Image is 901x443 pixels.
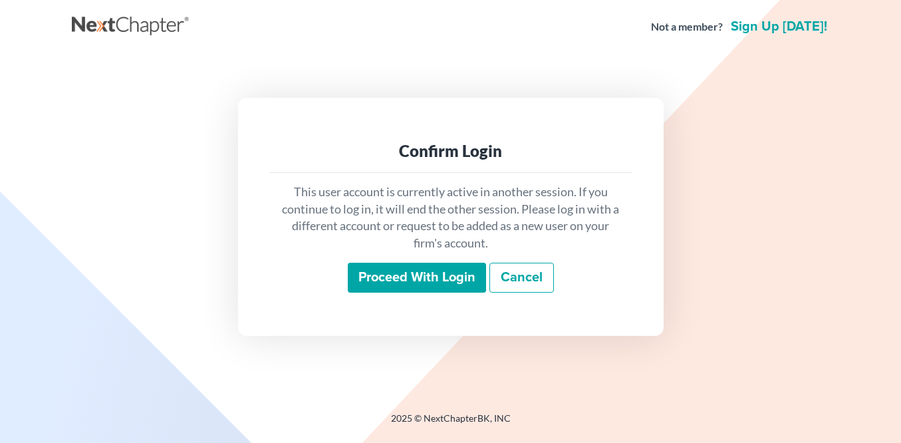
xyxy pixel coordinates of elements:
a: Sign up [DATE]! [728,20,830,33]
input: Proceed with login [348,263,486,293]
p: This user account is currently active in another session. If you continue to log in, it will end ... [281,184,621,252]
div: Confirm Login [281,140,621,162]
strong: Not a member? [651,19,723,35]
a: Cancel [489,263,554,293]
div: 2025 © NextChapterBK, INC [72,412,830,436]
